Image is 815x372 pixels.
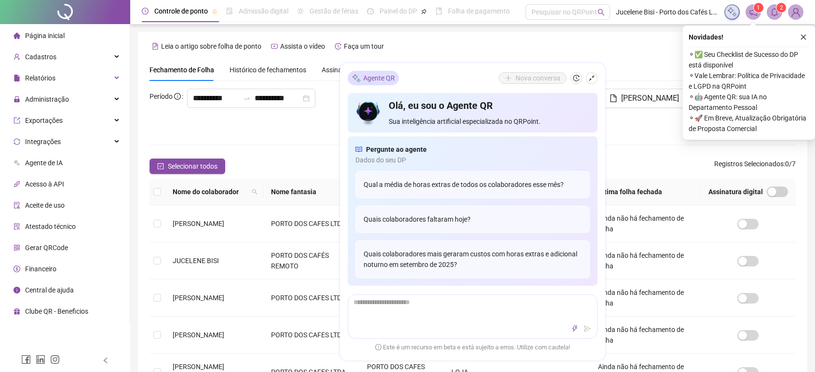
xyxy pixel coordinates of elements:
span: 1 [757,4,760,11]
span: Nome fantasia [271,186,344,197]
td: PORTO DOS CAFES LTDA [263,205,359,242]
span: left [102,357,109,364]
span: audit [14,202,20,209]
td: PORTO DOS CAFES LTDA [263,317,359,354]
span: info-circle [14,287,20,293]
div: Quais colaboradores faltaram hoje? [355,206,590,233]
span: check-square [157,163,164,170]
span: history [335,43,341,50]
span: facebook [21,355,31,364]
span: swap-right [243,94,251,102]
span: exclamation-circle [375,344,381,350]
span: thunderbolt [571,326,578,332]
span: sync [14,138,20,145]
span: lock [14,96,20,103]
span: Fechamento de Folha [149,66,214,74]
span: [PERSON_NAME] [173,294,224,302]
span: Registros Selecionados [714,160,784,168]
span: Aceite de uso [25,201,65,209]
span: : 0 / 7 [714,159,796,174]
span: Ainda não há fechamento de folha [598,326,684,344]
sup: 1 [754,3,763,13]
span: JUCELENE BISI [173,257,219,265]
span: solution [14,223,20,230]
span: Administração [25,95,69,103]
span: Gestão de férias [310,7,358,15]
span: search [598,9,605,16]
span: dollar [14,266,20,272]
span: qrcode [14,244,20,251]
span: export [14,117,20,124]
span: file [610,94,617,102]
span: Atestado técnico [25,223,76,230]
img: 84457 [788,5,803,19]
div: Agente QR [348,71,399,86]
span: file-text [152,43,159,50]
span: Selecionar todos [168,161,217,172]
span: history [573,75,580,82]
span: Ainda não há fechamento de folha [598,289,684,307]
span: pushpin [421,9,427,14]
button: send [582,323,593,335]
span: gift [14,308,20,315]
h4: Olá, eu sou o Agente QR [389,99,590,113]
button: Selecionar todos [149,159,225,174]
span: search [252,189,258,195]
span: Clube QR - Beneficios [25,307,88,315]
td: PORTO DOS CAFÉS REMOTO [263,242,359,279]
span: bell [770,8,779,16]
span: Dados do seu DP [355,155,590,166]
td: PORTO DOS CAFES LTDA [263,279,359,317]
span: home [14,32,20,39]
span: close [800,34,807,40]
span: ⚬ ✅ Seu Checklist de Sucesso do DP está disponível [689,49,809,70]
span: Assinatura digital [708,186,763,197]
span: Nome do colaborador [173,186,248,197]
span: Acesso à API [25,180,64,188]
span: Ainda não há fechamento de folha [598,252,684,270]
span: user-add [14,53,20,60]
span: ⚬ 🚀 Em Breve, Atualização Obrigatória de Proposta Comercial [689,113,809,134]
span: Sua inteligência artificial especializada no QRPoint. [389,117,590,127]
div: Qual a média de horas extras de todos os colaboradores esse mês? [355,172,590,199]
span: Financeiro [25,265,56,273]
span: shrink [588,75,595,82]
span: Leia o artigo sobre folha de ponto [161,42,261,50]
span: linkedin [36,355,45,364]
button: thunderbolt [569,323,581,335]
span: [PERSON_NAME] [173,331,224,339]
span: Pergunte ao agente [366,145,427,155]
span: instagram [50,355,60,364]
span: Período [149,93,173,100]
span: notification [749,8,758,16]
div: Quais colaboradores mais geraram custos com horas extras e adicional noturno em setembro de 2025? [355,241,590,279]
span: Este é um recurso em beta e está sujeito a erros. Utilize com cautela! [375,343,570,353]
span: to [243,94,251,102]
span: ⚬ 🤖 Agente QR: sua IA no Departamento Pessoal [689,92,809,113]
span: Admissão digital [239,7,288,15]
span: Controle de ponto [154,7,208,15]
th: Última folha fechada [590,179,701,205]
span: api [14,181,20,187]
span: Cadastros [25,53,56,61]
span: Exportações [25,117,63,124]
span: clock-circle [142,8,149,14]
span: Histórico de fechamentos [230,66,306,74]
span: youtube [271,43,278,50]
span: Assista o vídeo [280,42,325,50]
span: Faça um tour [344,42,384,50]
span: read [355,145,362,155]
span: Integrações [25,138,61,146]
span: Agente de IA [25,159,63,167]
span: [PERSON_NAME] [173,220,224,227]
img: sparkle-icon.fc2bf0ac1784a2077858766a79e2daf3.svg [352,73,361,83]
span: Relatórios [25,74,55,82]
span: 2 [779,4,783,11]
span: [PERSON_NAME] [621,93,679,104]
span: Assinaturas [322,66,358,73]
span: Página inicial [25,32,65,40]
span: ⚬ Vale Lembrar: Política de Privacidade e LGPD na QRPoint [689,70,809,92]
span: Gerar QRCode [25,244,68,252]
span: file-done [226,8,233,14]
button: Nova conversa [499,73,567,84]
